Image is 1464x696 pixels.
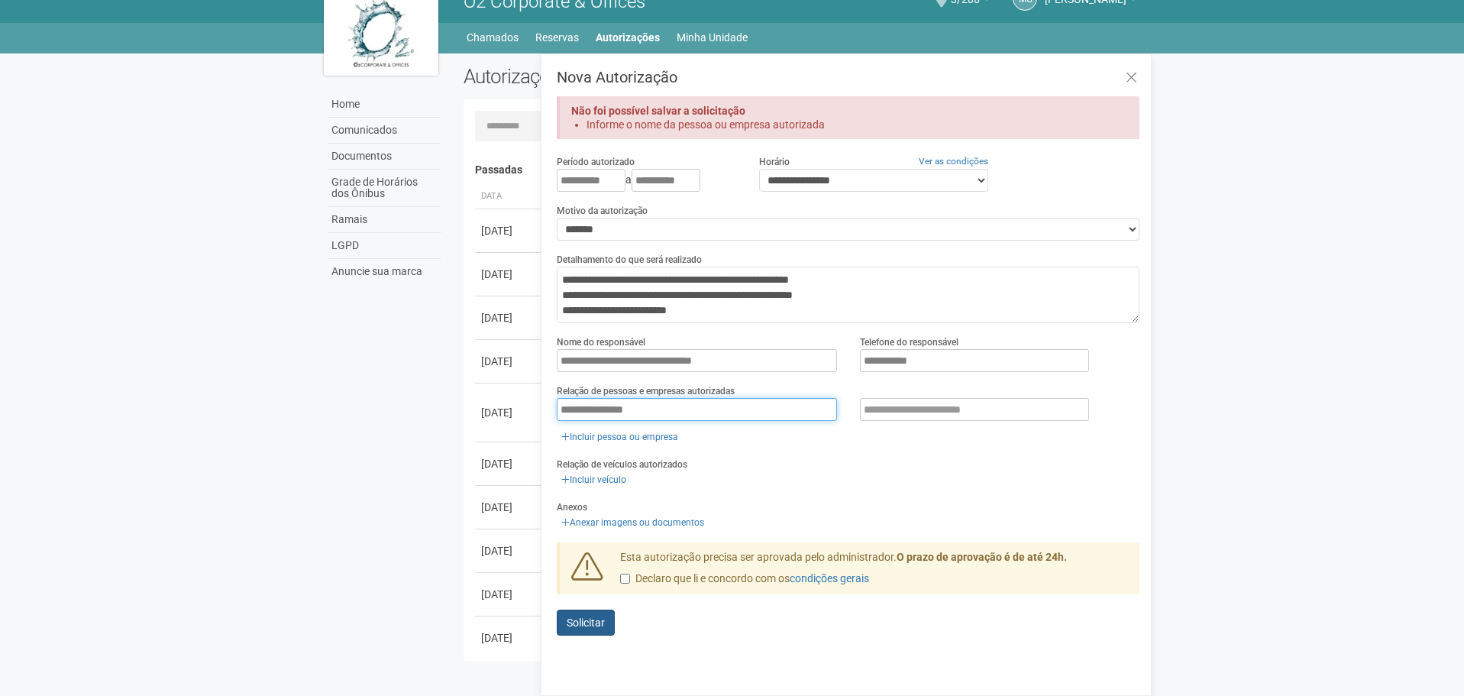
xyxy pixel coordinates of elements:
[328,92,441,118] a: Home
[481,223,538,238] div: [DATE]
[481,587,538,602] div: [DATE]
[759,155,790,169] label: Horário
[481,630,538,646] div: [DATE]
[557,429,683,445] a: Incluir pessoa ou empresa
[587,118,1113,131] li: Informe o nome da pessoa ou empresa autorizada
[571,105,745,117] strong: Não foi possível salvar a solicitação
[328,144,441,170] a: Documentos
[620,571,869,587] label: Declaro que li e concordo com os
[464,65,790,88] h2: Autorizações
[557,500,587,514] label: Anexos
[481,543,538,558] div: [DATE]
[557,471,631,488] a: Incluir veículo
[897,551,1067,563] strong: O prazo de aprovação é de até 24h.
[557,169,735,192] div: a
[481,310,538,325] div: [DATE]
[557,458,687,471] label: Relação de veículos autorizados
[557,384,735,398] label: Relação de pessoas e empresas autorizadas
[609,550,1140,594] div: Esta autorização precisa ser aprovada pelo administrador.
[557,514,709,531] a: Anexar imagens ou documentos
[620,574,630,584] input: Declaro que li e concordo com oscondições gerais
[328,259,441,284] a: Anuncie sua marca
[557,155,635,169] label: Período autorizado
[790,572,869,584] a: condições gerais
[677,27,748,48] a: Minha Unidade
[467,27,519,48] a: Chamados
[557,204,648,218] label: Motivo da autorização
[481,267,538,282] div: [DATE]
[567,617,605,629] span: Solicitar
[860,335,958,349] label: Telefone do responsável
[557,70,1139,85] h3: Nova Autorização
[481,500,538,515] div: [DATE]
[481,405,538,420] div: [DATE]
[328,170,441,207] a: Grade de Horários dos Ônibus
[328,118,441,144] a: Comunicados
[481,456,538,471] div: [DATE]
[328,207,441,233] a: Ramais
[535,27,579,48] a: Reservas
[557,610,615,636] button: Solicitar
[475,184,544,209] th: Data
[557,335,645,349] label: Nome do responsável
[557,253,702,267] label: Detalhamento do que será realizado
[919,156,988,167] a: Ver as condições
[481,354,538,369] div: [DATE]
[475,164,1130,176] h4: Passadas
[328,233,441,259] a: LGPD
[596,27,660,48] a: Autorizações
